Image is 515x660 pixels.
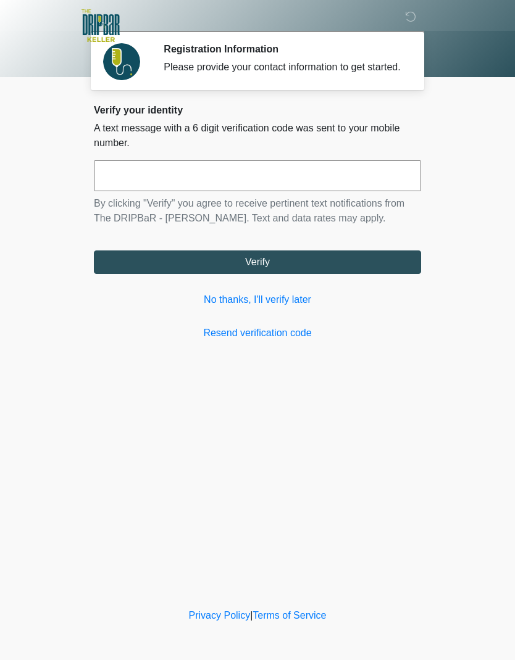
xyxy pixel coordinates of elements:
a: Privacy Policy [189,610,251,621]
button: Verify [94,250,421,274]
h2: Verify your identity [94,104,421,116]
a: Resend verification code [94,326,421,340]
a: | [250,610,253,621]
p: By clicking "Verify" you agree to receive pertinent text notifications from The DRIPBaR - [PERSON... [94,196,421,226]
img: The DRIPBaR - Keller Logo [82,9,120,42]
a: Terms of Service [253,610,326,621]
img: Agent Avatar [103,43,140,80]
div: Please provide your contact information to get started. [164,60,403,75]
a: No thanks, I'll verify later [94,292,421,307]
p: A text message with a 6 digit verification code was sent to your mobile number. [94,121,421,151]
